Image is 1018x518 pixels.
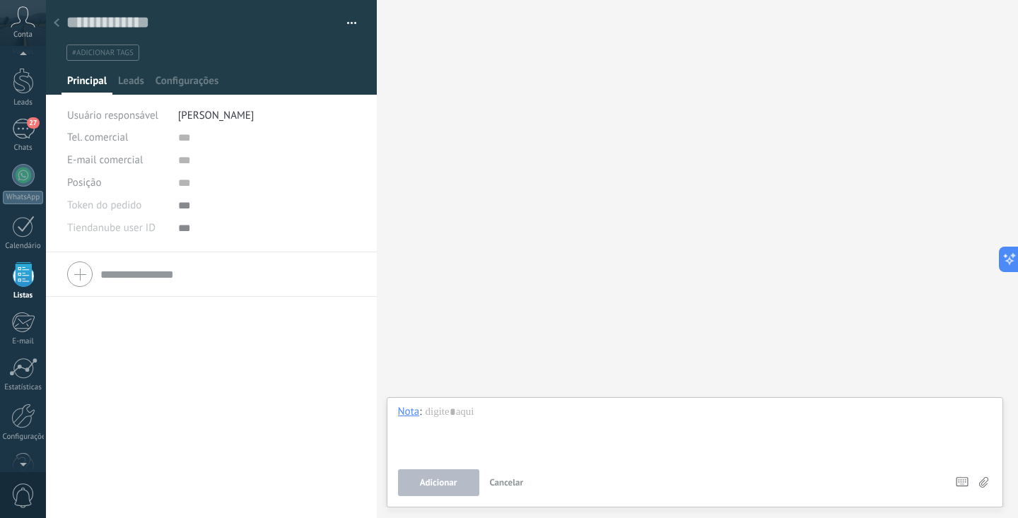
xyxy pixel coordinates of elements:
[67,177,101,188] span: Posição
[3,242,44,251] div: Calendário
[420,478,457,488] span: Adicionar
[72,48,134,58] span: #adicionar tags
[67,131,128,144] span: Tel. comercial
[67,109,158,122] span: Usuário responsável
[118,74,144,95] span: Leads
[67,126,128,149] button: Tel. comercial
[156,74,218,95] span: Configurações
[67,172,168,194] div: Posição
[13,30,33,40] span: Conta
[490,476,524,488] span: Cancelar
[67,217,168,240] div: Tiendanube user ID
[419,405,421,419] span: :
[3,337,44,346] div: E-mail
[3,98,44,107] div: Leads
[398,469,479,496] button: Adicionar
[67,74,107,95] span: Principal
[27,117,39,129] span: 27
[484,469,530,496] button: Cancelar
[3,291,44,300] div: Listas
[3,143,44,153] div: Chats
[3,191,43,204] div: WhatsApp
[3,383,44,392] div: Estatísticas
[67,194,168,217] div: Token do pedido
[67,153,143,167] span: E-mail comercial
[3,432,44,442] div: Configurações
[67,200,141,211] span: Token do pedido
[67,149,143,172] button: E-mail comercial
[178,109,255,122] span: [PERSON_NAME]
[67,223,156,233] span: Tiendanube user ID
[67,104,168,126] div: Usuário responsável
